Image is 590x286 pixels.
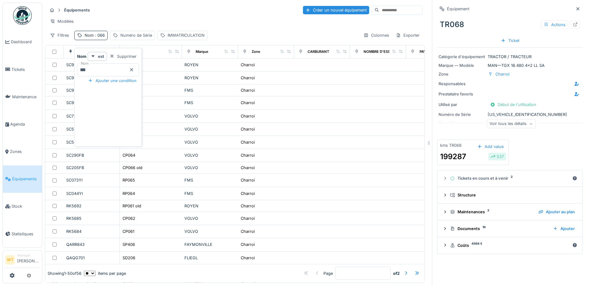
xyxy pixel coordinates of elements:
[98,53,104,59] strong: est
[439,91,485,97] div: Prestataire favoris
[241,215,255,221] div: Charroi
[450,226,548,232] div: Documents
[241,191,255,196] div: Charroi
[437,16,583,33] div: TR068
[241,165,255,171] div: Charroi
[241,87,255,93] div: Charroi
[450,209,533,215] div: Maintenances
[12,203,39,209] span: Stock
[62,7,92,13] strong: Équipements
[323,270,333,276] div: Page
[184,100,235,106] div: FMS
[184,113,235,119] div: VOLVO
[184,62,235,68] div: ROYEN
[66,165,117,171] div: SC205FB
[241,100,255,106] div: Charroi
[439,81,485,87] div: Responsables
[13,6,32,25] img: Badge_color-CXgf-gQk.svg
[12,94,39,100] span: Maintenance
[361,31,392,40] div: Colonnes
[66,255,117,261] div: QAQG701
[66,242,117,247] div: QARR843
[184,126,235,132] div: VOLVO
[168,32,205,38] div: IMMATRICULATION
[439,54,485,60] div: Catégorie d'équipement
[66,113,117,119] div: SC728EX
[393,31,422,40] div: Exporter
[94,33,105,38] span: : 066
[439,71,485,77] div: Zone
[66,75,117,81] div: SC994YH
[123,242,135,247] div: SP406
[47,31,72,40] div: Filtres
[536,208,577,216] div: Ajouter au plan
[66,62,117,68] div: SC999YH
[184,203,235,209] div: ROYEN
[10,121,39,127] span: Agenda
[184,177,235,183] div: FMS
[184,191,235,196] div: FMS
[393,270,400,276] strong: of 2
[498,36,522,45] div: Ticket
[123,215,135,221] div: CP062
[440,223,580,234] summary: Documents19Ajouter
[86,76,139,85] div: Ajouter une condition
[184,75,235,81] div: ROYEN
[120,32,152,38] div: Numéro de Série
[66,203,117,209] div: RK5692
[241,126,255,132] div: Charroi
[241,242,255,247] div: Charroi
[80,61,90,66] label: Nom
[12,231,39,237] span: Statistiques
[66,228,117,234] div: RK5684
[541,20,568,29] div: Actions
[66,139,117,145] div: SC553GY
[84,270,126,276] div: items per page
[241,113,255,119] div: Charroi
[11,39,39,45] span: Dashboard
[10,149,39,155] span: Zones
[551,224,577,233] div: Ajouter
[241,203,255,209] div: Charroi
[12,67,39,72] span: Tickets
[490,154,504,159] div: 537
[241,177,255,183] div: Charroi
[66,177,117,183] div: SC073YI
[184,165,235,171] div: VOLVO
[440,142,462,148] div: kms TR068
[66,191,117,196] div: SC044YI
[241,255,255,261] div: Charroi
[12,176,39,182] span: Équipements
[487,119,536,128] div: Voir tous les détails
[440,206,580,218] summary: Maintenances2Ajouter au plan
[85,32,105,38] div: Nom
[241,228,255,234] div: Charroi
[252,49,260,54] div: Zone
[184,215,235,221] div: VOLVO
[123,165,142,171] div: CP066 old
[66,152,117,158] div: SC290FB
[66,215,117,221] div: RK5685
[439,102,485,108] div: Utilisé par
[241,139,255,145] div: Charroi
[17,253,39,258] div: Manager
[475,142,506,151] div: Add value
[196,49,208,54] div: Marque
[241,75,255,81] div: Charroi
[184,255,235,261] div: FLIEGL
[241,152,255,158] div: Charroi
[184,242,235,247] div: FAYMONVILLE
[123,255,135,261] div: SD206
[241,62,255,68] div: Charroi
[5,255,15,265] li: WT
[66,87,117,93] div: SC987YH
[440,173,580,184] summary: Tickets en cours et à venir2
[303,6,369,14] div: Créer un nouvel équipement
[77,53,86,59] strong: Nom
[123,191,135,196] div: RP064
[495,71,509,77] div: Charroi
[439,54,581,60] div: TRACTOR / TRACTEUR
[450,242,570,248] div: Coûts
[184,87,235,93] div: FMS
[308,49,329,54] div: CARBURANT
